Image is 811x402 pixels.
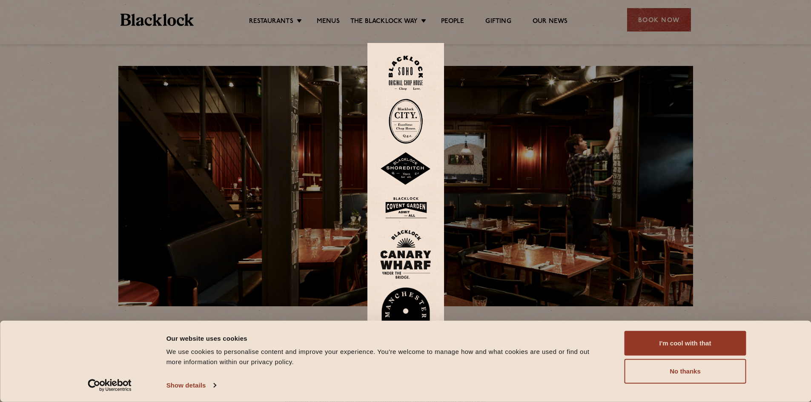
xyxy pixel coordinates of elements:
[389,56,423,90] img: Soho-stamp-default.svg
[166,379,216,392] a: Show details
[389,99,423,144] img: City-stamp-default.svg
[72,379,147,392] a: Usercentrics Cookiebot - opens in a new window
[380,152,431,185] img: Shoreditch-stamp-v2-default.svg
[625,359,746,384] button: No thanks
[166,333,605,343] div: Our website uses cookies
[625,331,746,356] button: I'm cool with that
[380,230,431,279] img: BL_CW_Logo_Website.svg
[380,194,431,222] img: BLA_1470_CoventGarden_Website_Solid.svg
[380,288,431,346] img: BL_Manchester_Logo-bleed.png
[166,347,605,367] div: We use cookies to personalise content and improve your experience. You're welcome to manage how a...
